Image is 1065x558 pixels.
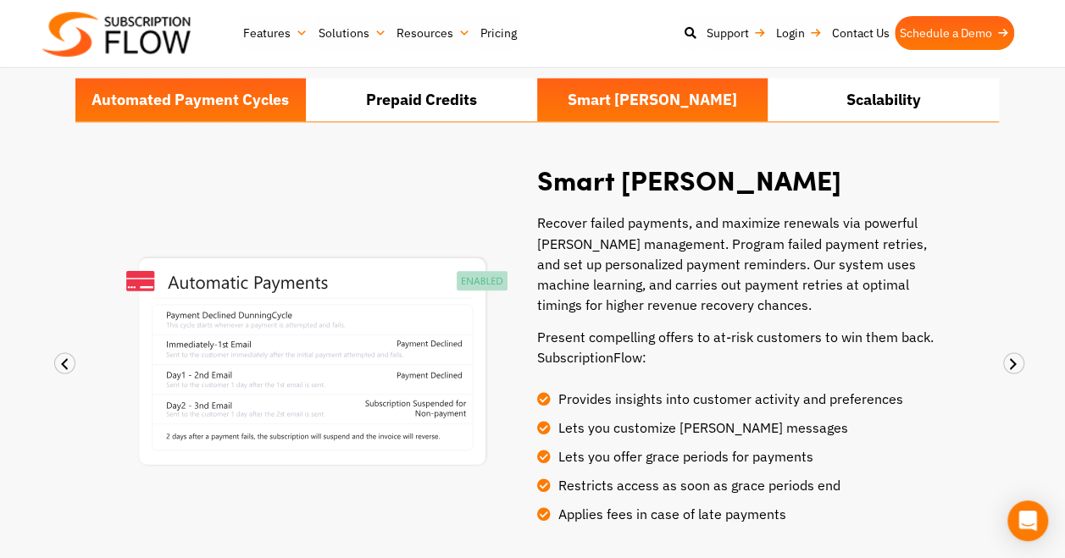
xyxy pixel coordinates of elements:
[554,417,848,437] span: Lets you customize [PERSON_NAME] messages
[391,16,474,50] a: Resources
[537,326,948,367] p: Present compelling offers to at-risk customers to win them back. SubscriptionFlow:
[537,164,948,196] h2: Smart [PERSON_NAME]
[827,16,895,50] a: Contact Us
[895,16,1014,50] a: Schedule a Demo
[42,12,191,57] img: Subscriptionflow
[554,474,840,494] span: Restricts access as soon as grace periods end
[771,16,827,50] a: Login
[306,78,537,121] li: Prepaid Credits
[554,445,813,466] span: Lets you offer grace periods for payments
[702,16,771,50] a: Support
[537,213,948,314] p: Recover failed payments, and maximize renewals via powerful [PERSON_NAME] management. Program fai...
[1007,500,1048,541] div: Open Intercom Messenger
[768,78,999,121] li: Scalability
[537,78,768,121] li: Smart [PERSON_NAME]
[554,503,786,523] span: Applies fees in case of late payments
[474,16,521,50] a: Pricing
[554,388,903,408] span: Provides insights into customer activity and preferences
[238,16,313,50] a: Features
[75,78,307,121] li: Automated Payment Cycles
[126,252,508,469] img: Dunning Management
[313,16,391,50] a: Solutions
